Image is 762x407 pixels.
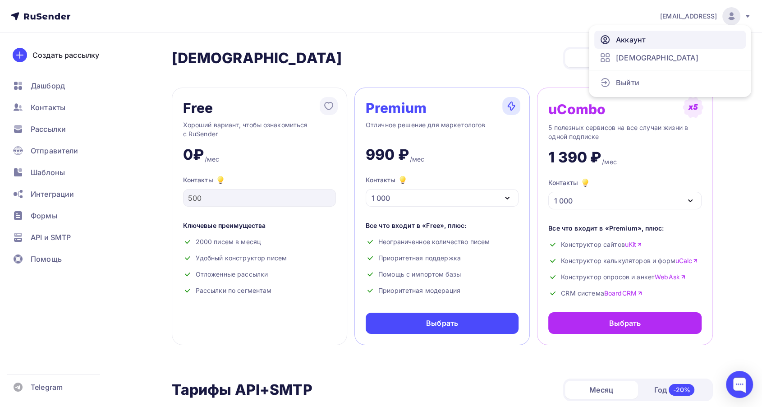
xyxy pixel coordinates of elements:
[366,270,519,279] div: Помощь с импортом базы
[7,120,115,138] a: Рассылки
[7,142,115,160] a: Отправители
[183,270,336,279] div: Отложенные рассылки
[660,7,751,25] a: [EMAIL_ADDRESS]
[366,175,519,207] button: Контакты 1 000
[561,240,642,249] span: Конструктор сайтов
[561,273,686,282] span: Конструктор опросов и анкет
[609,318,641,328] div: Выбрать
[31,210,57,221] span: Формы
[205,155,220,164] div: /мес
[31,124,66,134] span: Рассылки
[616,52,698,63] span: [DEMOGRAPHIC_DATA]
[548,177,701,209] button: Контакты 1 000
[172,49,342,67] h2: [DEMOGRAPHIC_DATA]
[7,207,115,225] a: Формы
[32,50,99,60] div: Создать рассылку
[554,195,573,206] div: 1 000
[548,102,606,116] div: uCombo
[183,146,204,164] div: 0₽
[625,240,643,249] a: uKit
[31,102,65,113] span: Контакты
[31,254,62,264] span: Помощь
[183,101,213,115] div: Free
[31,189,74,199] span: Интеграции
[548,177,591,188] div: Контакты
[366,146,409,164] div: 990 ₽
[372,193,390,203] div: 1 000
[31,382,63,393] span: Telegram
[604,289,643,298] a: BoardCRM
[602,157,617,166] div: /мес
[31,80,65,91] span: Дашборд
[366,286,519,295] div: Приоритетная модерация
[669,384,694,396] div: -20%
[589,25,751,97] ul: [EMAIL_ADDRESS]
[31,167,65,178] span: Шаблоны
[183,286,336,295] div: Рассылки по сегментам
[561,289,643,298] span: CRM система
[638,380,711,399] div: Год
[183,221,336,230] div: Ключевые преимущества
[366,237,519,246] div: Неограниченное количество писем
[183,120,336,139] div: Хороший вариант, чтобы ознакомиться с RuSender
[410,155,425,164] div: /мес
[548,224,701,233] div: Все что входит в «Premium», плюс:
[675,256,698,265] a: uCalc
[7,163,115,181] a: Шаблоны
[7,77,115,95] a: Дашборд
[548,123,701,141] div: 5 полезных сервисов на все случаи жизни в одной подписке
[183,254,336,263] div: Удобный конструктор писем
[426,318,458,328] div: Выбрать
[366,254,519,263] div: Приоритетная поддержка
[172,381,312,399] h2: Тарифы API+SMTP
[183,237,336,246] div: 2000 писем в месяц
[366,101,427,115] div: Premium
[7,98,115,116] a: Контакты
[561,256,698,265] span: Конструктор калькуляторов и форм
[31,232,71,243] span: API и SMTP
[366,120,519,139] div: Отличное решение для маркетологов
[183,175,336,185] div: Контакты
[366,175,408,185] div: Контакты
[616,34,646,45] span: Аккаунт
[565,49,638,67] div: Месяц
[548,148,601,166] div: 1 390 ₽
[565,381,638,399] div: Месяц
[31,145,78,156] span: Отправители
[655,273,686,282] a: WebAsk
[616,77,639,88] span: Выйти
[660,12,717,21] span: [EMAIL_ADDRESS]
[366,221,519,230] div: Все что входит в «Free», плюс:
